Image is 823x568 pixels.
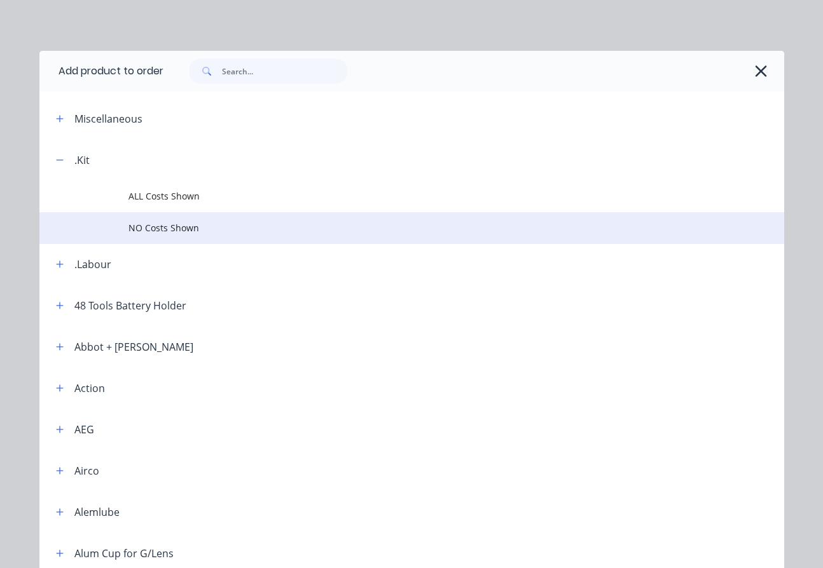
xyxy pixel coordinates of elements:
div: Alum Cup for G/Lens [74,546,174,561]
div: .Labour [74,257,111,272]
div: 48 Tools Battery Holder [74,298,186,313]
div: Abbot + [PERSON_NAME] [74,339,193,355]
span: NO Costs Shown [128,221,653,234]
input: Search... [222,58,348,84]
div: Action [74,381,105,396]
div: Airco [74,463,99,478]
div: Add product to order [39,51,163,91]
div: Alemlube [74,504,120,520]
div: .Kit [74,152,90,168]
div: Miscellaneous [74,111,142,126]
span: ALL Costs Shown [128,189,653,203]
div: AEG [74,422,94,437]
